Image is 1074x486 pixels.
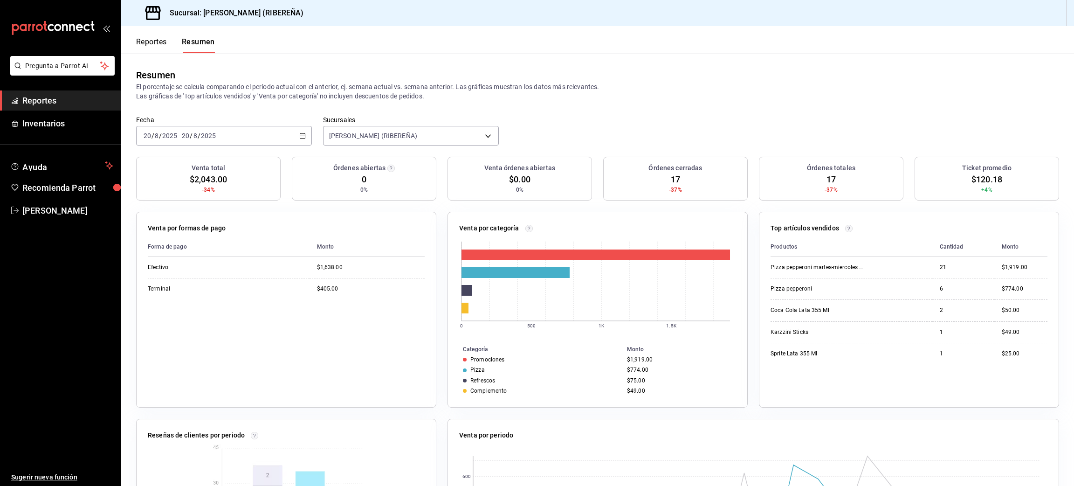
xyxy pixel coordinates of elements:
span: Inventarios [22,117,113,130]
div: navigation tabs [136,37,215,53]
span: - [179,132,180,139]
span: [PERSON_NAME] (RIBEREÑA) [329,131,417,140]
button: Pregunta a Parrot AI [10,56,115,76]
h3: Venta órdenes abiertas [484,163,555,173]
div: $774.00 [1002,285,1047,293]
div: Pizza [470,367,485,373]
text: 500 [527,323,536,328]
div: Terminal [148,285,241,293]
button: open_drawer_menu [103,24,110,32]
div: $1,919.00 [627,356,732,363]
span: Reportes [22,94,113,107]
th: Categoría [448,344,623,354]
p: Venta por categoría [459,223,519,233]
h3: Órdenes totales [807,163,855,173]
div: $405.00 [317,285,425,293]
div: Complemento [470,388,507,394]
span: $0.00 [509,173,530,186]
a: Pregunta a Parrot AI [7,68,115,77]
div: $774.00 [627,367,732,373]
input: -- [181,132,190,139]
div: $1,638.00 [317,264,425,271]
span: $120.18 [971,173,1002,186]
div: Efectivo [148,264,241,271]
text: 600 [462,474,471,479]
h3: Sucursal: [PERSON_NAME] (RIBEREÑA) [162,7,303,19]
span: $2,043.00 [190,173,227,186]
span: / [190,132,193,139]
div: Resumen [136,68,175,82]
div: Pizza pepperoni [771,285,864,293]
span: 17 [826,173,836,186]
p: Venta por periodo [459,430,513,440]
div: Pizza pepperoni martes-miercoles 89 [771,264,864,271]
span: 17 [671,173,680,186]
div: Coca Cola Lata 355 Ml [771,306,864,314]
div: 6 [940,285,987,293]
span: / [198,132,200,139]
div: Refrescos [470,377,495,384]
p: Venta por formas de pago [148,223,226,233]
input: -- [193,132,198,139]
span: +4% [981,186,992,194]
th: Monto [623,344,747,354]
p: Reseñas de clientes por periodo [148,430,245,440]
span: Sugerir nueva función [11,472,113,482]
span: 0% [360,186,368,194]
label: Fecha [136,117,312,123]
div: Promociones [470,356,504,363]
th: Monto [310,237,425,257]
div: $49.00 [1002,328,1047,336]
div: 1 [940,328,987,336]
span: 0% [516,186,523,194]
label: Sucursales [323,117,499,123]
div: $49.00 [627,388,732,394]
h3: Órdenes abiertas [333,163,386,173]
th: Cantidad [932,237,994,257]
div: $25.00 [1002,350,1047,358]
span: Ayuda [22,160,101,171]
div: $1,919.00 [1002,264,1047,271]
span: 0 [362,173,366,186]
span: Pregunta a Parrot AI [25,61,100,71]
p: Top artículos vendidos [771,223,839,233]
button: Resumen [182,37,215,53]
div: 1 [940,350,987,358]
th: Forma de pago [148,237,310,257]
h3: Órdenes cerradas [648,163,702,173]
span: / [159,132,162,139]
div: $75.00 [627,377,732,384]
h3: Ticket promedio [962,163,1012,173]
input: ---- [200,132,216,139]
span: / [151,132,154,139]
span: [PERSON_NAME] [22,204,113,217]
button: Reportes [136,37,167,53]
span: -37% [669,186,682,194]
input: ---- [162,132,178,139]
p: El porcentaje se calcula comparando el período actual con el anterior, ej. semana actual vs. sema... [136,82,1059,101]
text: 1.5K [666,323,676,328]
div: Karzzini Sticks [771,328,864,336]
span: -37% [825,186,838,194]
text: 1K [599,323,605,328]
span: -34% [202,186,215,194]
div: Sprite Lata 355 Ml [771,350,864,358]
div: 21 [940,264,987,271]
th: Productos [771,237,932,257]
input: -- [143,132,151,139]
div: $50.00 [1002,306,1047,314]
input: -- [154,132,159,139]
th: Monto [994,237,1047,257]
span: Recomienda Parrot [22,181,113,194]
h3: Venta total [192,163,225,173]
div: 2 [940,306,987,314]
text: 0 [460,323,463,328]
